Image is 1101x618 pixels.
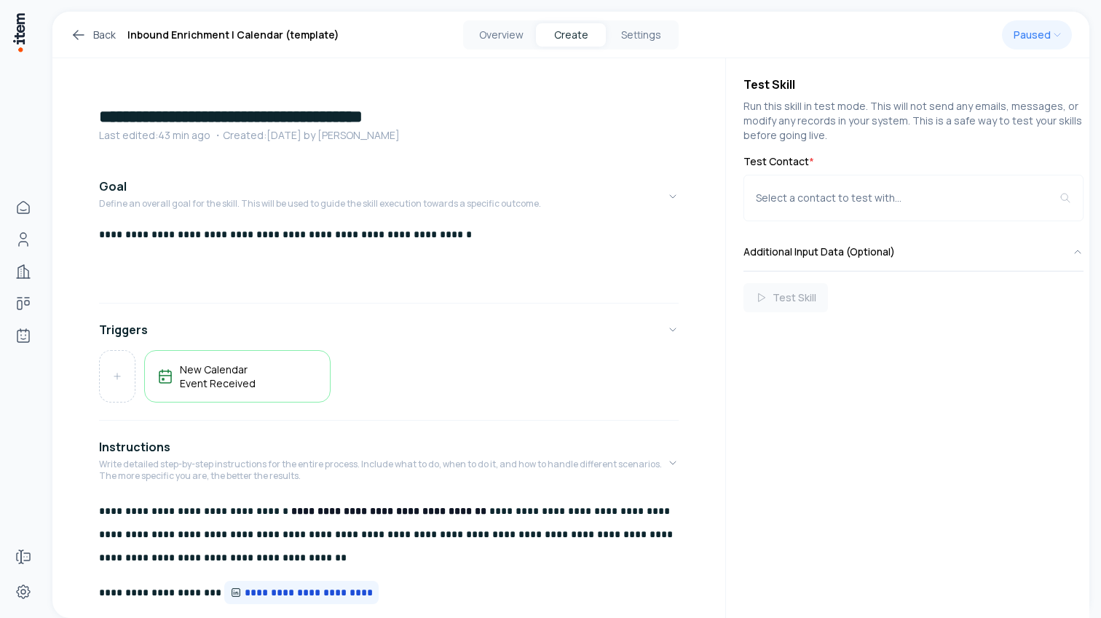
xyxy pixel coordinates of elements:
[99,459,667,482] p: Write detailed step-by-step instructions for the entire process. Include what to do, when to do i...
[9,257,38,286] a: Companies
[606,23,676,47] button: Settings
[99,309,679,350] button: Triggers
[743,233,1084,271] button: Additional Input Data (Optional)
[536,23,606,47] button: Create
[743,99,1084,143] p: Run this skill in test mode. This will not send any emails, messages, or modify any records in yo...
[756,191,1059,205] div: Select a contact to test with...
[99,128,679,143] p: Last edited: 43 min ago ・Created: [DATE] by [PERSON_NAME]
[466,23,536,47] button: Overview
[99,178,127,195] h4: Goal
[99,321,148,338] h4: Triggers
[99,427,679,499] button: InstructionsWrite detailed step-by-step instructions for the entire process. Include what to do, ...
[12,12,26,53] img: Item Brain Logo
[180,363,318,390] h5: New Calendar Event Received
[9,225,38,254] a: People
[9,321,38,350] a: Agents
[99,198,541,210] p: Define an overall goal for the skill. This will be used to guide the skill execution towards a sp...
[9,289,38,318] a: Deals
[99,350,679,414] div: Triggers
[743,76,1084,93] h4: Test Skill
[99,166,679,227] button: GoalDefine an overall goal for the skill. This will be used to guide the skill execution towards ...
[9,193,38,222] a: Home
[127,26,339,44] h1: Inbound Enrichment | Calendar (template)
[99,227,679,297] div: GoalDefine an overall goal for the skill. This will be used to guide the skill execution towards ...
[70,26,116,44] a: Back
[743,154,1084,169] label: Test Contact
[9,542,38,571] a: Forms
[9,577,38,606] a: Settings
[99,438,170,456] h4: Instructions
